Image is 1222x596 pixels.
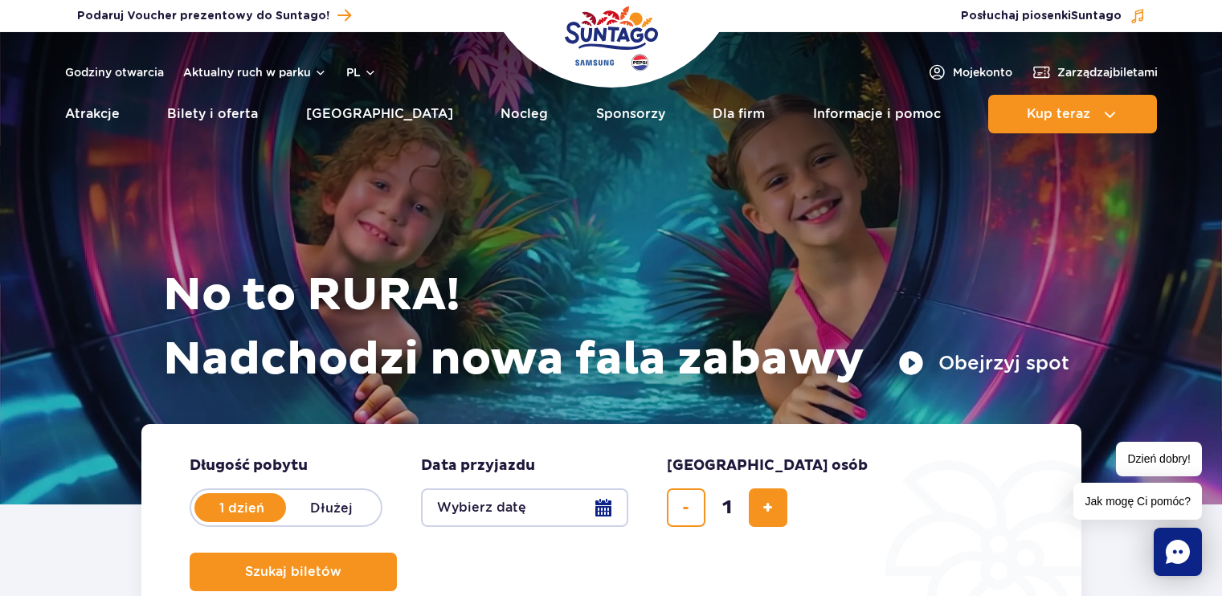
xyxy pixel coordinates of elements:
span: Kup teraz [1027,107,1090,121]
span: Długość pobytu [190,456,308,476]
button: Posłuchaj piosenkiSuntago [961,8,1146,24]
a: Dla firm [713,95,765,133]
button: Aktualny ruch w parku [183,66,327,79]
button: Obejrzyj spot [898,350,1069,376]
button: dodaj bilet [749,488,787,527]
a: Mojekonto [927,63,1012,82]
a: Podaruj Voucher prezentowy do Suntago! [77,5,351,27]
a: Sponsorzy [596,95,665,133]
div: Chat [1154,528,1202,576]
span: Suntago [1071,10,1122,22]
span: Zarządzaj biletami [1057,64,1158,80]
label: Dłużej [286,491,378,525]
a: Godziny otwarcia [65,64,164,80]
button: Szukaj biletów [190,553,397,591]
span: [GEOGRAPHIC_DATA] osób [667,456,868,476]
span: Szukaj biletów [245,565,341,579]
a: Zarządzajbiletami [1032,63,1158,82]
label: 1 dzień [196,491,288,525]
h1: No to RURA! Nadchodzi nowa fala zabawy [163,263,1069,392]
a: Bilety i oferta [167,95,258,133]
span: Jak mogę Ci pomóc? [1073,483,1202,520]
span: Data przyjazdu [421,456,535,476]
button: usuń bilet [667,488,705,527]
button: pl [346,64,377,80]
span: Posłuchaj piosenki [961,8,1122,24]
span: Dzień dobry! [1116,442,1202,476]
span: Podaruj Voucher prezentowy do Suntago! [77,8,329,24]
span: Moje konto [953,64,1012,80]
button: Kup teraz [988,95,1157,133]
a: Atrakcje [65,95,120,133]
input: liczba biletów [708,488,746,527]
a: Nocleg [501,95,548,133]
a: Informacje i pomoc [813,95,941,133]
a: [GEOGRAPHIC_DATA] [306,95,453,133]
button: Wybierz datę [421,488,628,527]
